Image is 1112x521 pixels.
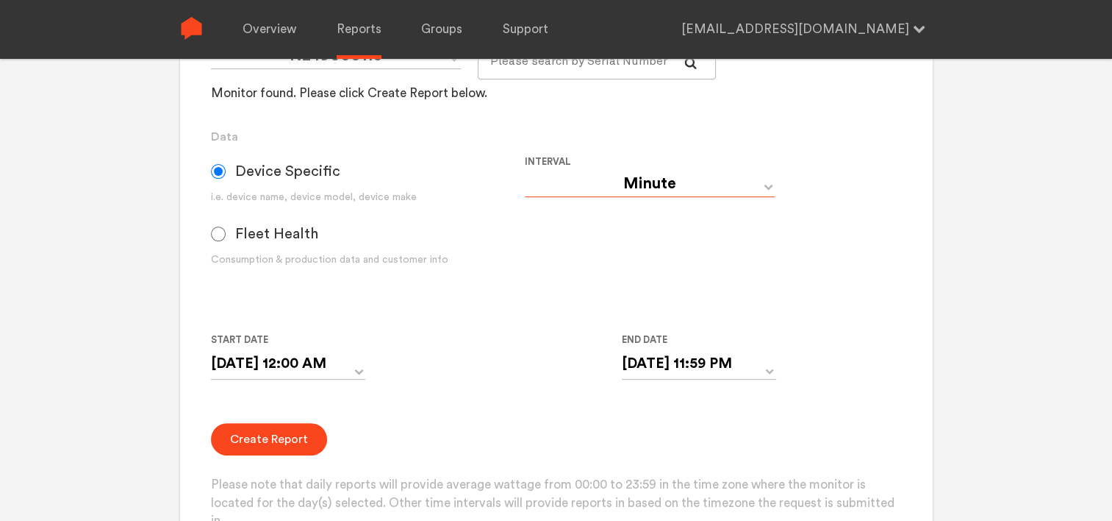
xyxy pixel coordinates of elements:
span: Device Specific [235,163,340,180]
input: Device Specific [211,164,226,179]
label: Interval [525,153,827,171]
div: Consumption & production data and customer info [211,252,525,268]
div: i.e. device name, device model, device make [211,190,525,205]
button: Create Report [211,423,327,456]
label: Start Date [211,331,354,349]
h3: Data [211,128,901,146]
img: Sense Logo [180,17,203,40]
label: End Date [622,331,764,349]
span: Fleet Health [235,225,318,243]
div: Monitor found. Please click Create Report below. [211,85,487,102]
input: Fleet Health [211,227,226,241]
input: Please search by Serial Number [478,43,717,79]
